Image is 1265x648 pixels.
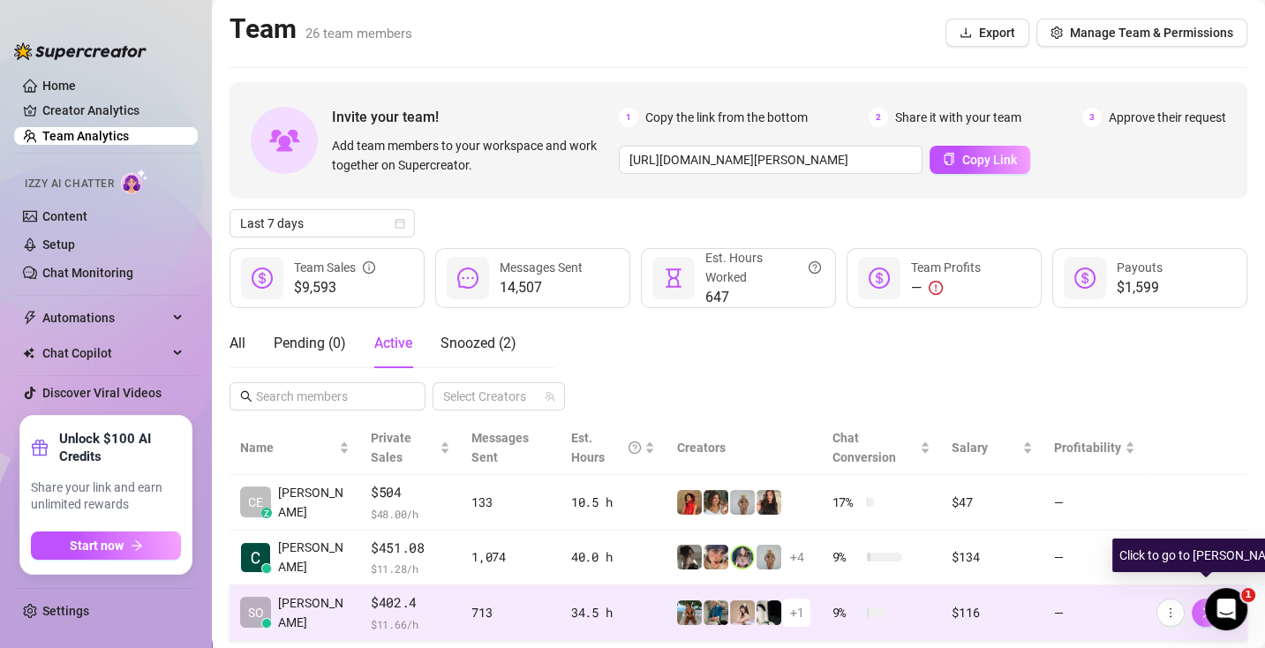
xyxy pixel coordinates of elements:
span: Export [979,26,1015,40]
span: Share it with your team [895,108,1021,127]
div: $116 [952,603,1032,622]
span: $451.08 [371,538,450,559]
div: Est. Hours [571,428,642,467]
img: AI Chatter [121,169,148,194]
img: bonnierides [704,545,728,569]
span: Payouts [1117,260,1163,275]
div: $134 [952,547,1032,567]
span: team [545,391,555,402]
a: Chat Monitoring [42,266,133,280]
span: 647 [705,287,821,308]
div: — [911,277,981,298]
span: Active [374,335,412,351]
div: z [261,508,272,518]
span: more [1164,607,1177,619]
img: anaxmei [730,600,755,625]
h2: Team [230,12,412,46]
span: Chat Copilot [42,339,168,367]
img: Libby [677,600,702,625]
span: $504 [371,482,450,503]
span: Chat Conversion [832,431,895,464]
span: $ 11.28 /h [371,560,450,577]
span: right [1200,607,1212,619]
span: $ 48.00 /h [371,505,450,523]
div: 34.5 h [571,603,656,622]
span: question-circle [809,248,821,287]
img: Eavnc [704,600,728,625]
span: Name [240,438,335,457]
span: 9 % [832,603,860,622]
span: CE [248,493,263,512]
span: 14,507 [500,277,583,298]
span: gift [31,439,49,456]
span: Copy Link [962,153,1017,167]
button: Start nowarrow-right [31,531,181,560]
div: $47 [952,493,1032,512]
span: copy [943,153,955,165]
div: 713 [471,603,550,622]
span: $402.4 [371,592,450,614]
span: arrow-right [131,539,143,552]
span: Invite your team! [332,106,619,128]
span: 26 team members [305,26,412,41]
img: Barbi [757,545,781,569]
span: message [457,267,478,289]
span: $9,593 [294,277,375,298]
div: 133 [471,493,550,512]
a: Creator Analytics [42,96,184,124]
span: + 1 [789,603,803,622]
span: Start now [70,539,124,553]
span: dollar-circle [252,267,273,289]
span: Messages Sent [471,431,529,464]
span: $1,599 [1117,277,1163,298]
span: + 4 [789,547,803,567]
span: dollar-circle [1074,267,1096,289]
a: Setup [42,237,75,252]
span: [PERSON_NAME] [278,483,350,522]
div: Team Sales [294,258,375,277]
th: Name [230,421,360,475]
span: Automations [42,304,168,332]
span: [PERSON_NAME] [278,593,350,632]
img: logo-BBDzfeDw.svg [14,42,147,60]
span: Copy the link from the bottom [645,108,808,127]
img: jadetv [730,545,755,569]
span: 1 [1241,588,1255,602]
span: Snoozed ( 2 ) [440,335,516,351]
a: Settings [42,604,89,618]
span: SO [248,603,264,622]
img: Barbi [730,490,755,515]
span: Private Sales [371,431,411,464]
span: 1 [619,108,638,127]
span: Last 7 days [240,210,404,237]
td: — [1043,531,1146,586]
div: 10.5 h [571,493,656,512]
a: Team Analytics [42,129,129,143]
span: Messages Sent [500,260,583,275]
button: Copy Link [930,146,1030,174]
img: comicaltaco [757,600,781,625]
span: Approve their request [1109,108,1226,127]
img: diandradelgado [757,490,781,515]
div: 1,074 [471,547,550,567]
img: i_want_candy [704,490,728,515]
iframe: Intercom live chat [1205,588,1247,630]
td: — [1043,475,1146,531]
span: download [960,26,972,39]
div: 40.0 h [571,547,656,567]
img: Cecil Capuchino [241,543,270,572]
span: Team Profits [911,260,981,275]
span: Share your link and earn unlimited rewards [31,479,181,514]
span: Manage Team & Permissions [1070,26,1233,40]
td: — [1043,585,1146,641]
span: hourglass [663,267,684,289]
span: setting [1050,26,1063,39]
span: $ 11.66 /h [371,615,450,633]
span: 17 % [832,493,860,512]
span: Profitability [1054,441,1121,455]
span: calendar [395,218,405,229]
span: question-circle [629,428,641,467]
div: Pending ( 0 ) [274,333,346,354]
span: Salary [952,441,988,455]
span: [PERSON_NAME] [278,538,350,576]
